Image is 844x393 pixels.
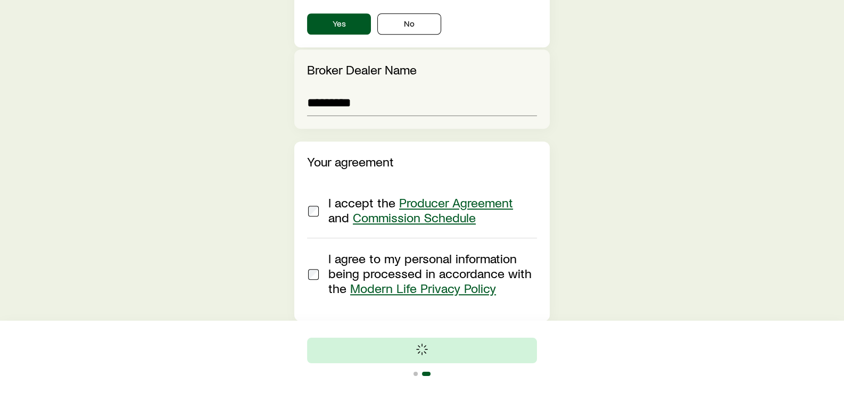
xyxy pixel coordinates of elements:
[308,206,319,216] input: I accept the Producer Agreement and Commission Schedule
[307,154,394,169] label: Your agreement
[307,13,537,35] div: securitiesRegistrationInfo.isSecuritiesRegistered
[328,250,532,296] span: I agree to my personal information being processed in accordance with the
[399,195,513,210] a: Producer Agreement
[353,210,476,225] a: Commission Schedule
[377,13,441,35] button: No
[328,195,513,225] span: I accept the and
[308,269,319,280] input: I agree to my personal information being processed in accordance with the Modern Life Privacy Policy
[307,13,371,35] button: Yes
[307,62,417,77] label: Broker Dealer Name
[350,280,496,296] a: Modern Life Privacy Policy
